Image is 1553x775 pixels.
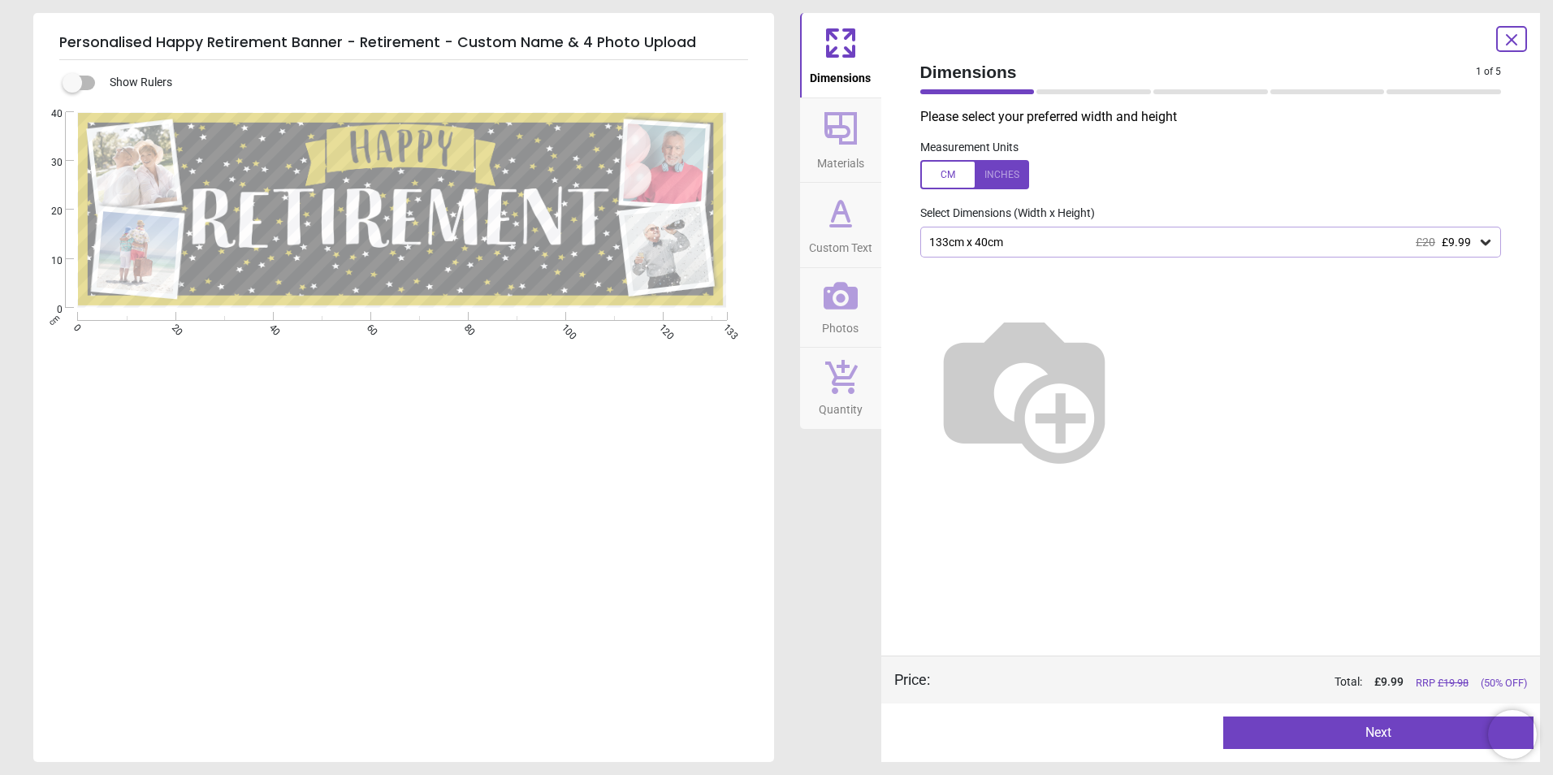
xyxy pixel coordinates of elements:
span: 40 [32,107,63,121]
p: Please select your preferred width and height [920,108,1515,126]
span: Dimensions [920,60,1477,84]
span: £ 19.98 [1438,677,1469,689]
button: Custom Text [800,183,881,267]
span: £20 [1416,236,1435,249]
span: £9.99 [1442,236,1471,249]
label: Measurement Units [920,140,1019,156]
button: Materials [800,98,881,183]
button: Dimensions [800,13,881,97]
div: Show Rulers [72,73,774,93]
span: RRP [1416,676,1469,691]
div: 133cm x 40cm [928,236,1478,249]
span: 0 [32,303,63,317]
span: Photos [822,313,859,337]
span: 20 [32,205,63,219]
button: Quantity [800,348,881,429]
span: £ [1374,674,1404,691]
span: 10 [32,254,63,268]
span: 9.99 [1381,675,1404,688]
iframe: Brevo live chat [1488,710,1537,759]
h5: Personalised Happy Retirement Banner - Retirement - Custom Name & 4 Photo Upload [59,26,748,60]
span: Dimensions [810,63,871,87]
span: 30 [32,156,63,170]
button: Next [1223,717,1534,749]
span: Materials [817,148,864,172]
div: Total: [954,674,1528,691]
div: Price : [894,669,930,690]
span: Custom Text [809,232,872,257]
span: (50% OFF) [1481,676,1527,691]
img: Helper for size comparison [920,284,1128,491]
label: Select Dimensions (Width x Height) [907,206,1095,222]
span: Quantity [819,394,863,418]
button: Photos [800,268,881,348]
span: 1 of 5 [1476,65,1501,79]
